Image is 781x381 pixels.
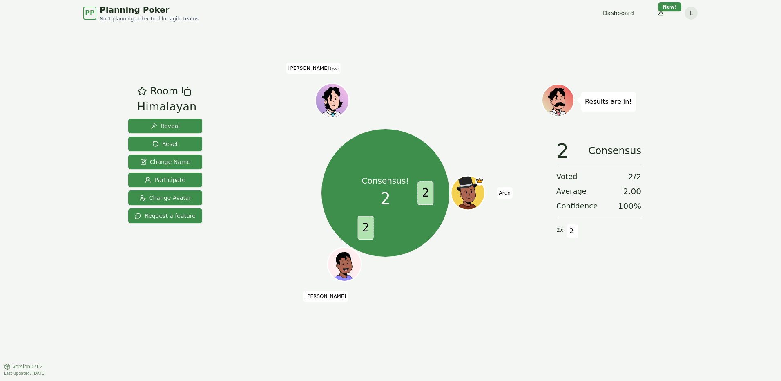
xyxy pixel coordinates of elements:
[128,137,202,151] button: Reset
[357,216,373,240] span: 2
[128,155,202,169] button: Change Name
[128,190,202,205] button: Change Avatar
[145,176,185,184] span: Participate
[135,212,196,220] span: Request a feature
[380,186,390,211] span: 2
[85,8,94,18] span: PP
[139,194,192,202] span: Change Avatar
[4,371,46,376] span: Last updated: [DATE]
[556,226,564,235] span: 2 x
[128,208,202,223] button: Request a feature
[128,119,202,133] button: Reveal
[603,9,634,17] a: Dashboard
[303,291,348,302] span: Click to change your name
[137,99,196,115] div: Himalayan
[100,4,199,16] span: Planning Poker
[152,140,178,148] span: Reset
[128,173,202,187] button: Participate
[589,141,641,161] span: Consensus
[658,2,681,11] div: New!
[100,16,199,22] span: No.1 planning poker tool for agile teams
[475,177,484,186] span: Arun is the host
[567,224,576,238] span: 2
[556,186,587,197] span: Average
[685,7,698,20] button: L
[12,363,43,370] span: Version 0.9.2
[654,6,668,20] button: New!
[361,175,409,186] p: Consensus!
[585,96,632,108] p: Results are in!
[286,63,341,74] span: Click to change your name
[151,122,180,130] span: Reveal
[556,141,569,161] span: 2
[618,200,641,212] span: 100 %
[4,363,43,370] button: Version0.9.2
[137,84,147,99] button: Add as favourite
[556,171,578,182] span: Voted
[83,4,199,22] a: PPPlanning PokerNo.1 planning poker tool for agile teams
[316,85,348,117] button: Click to change your avatar
[417,181,433,205] span: 2
[556,200,598,212] span: Confidence
[497,187,513,199] span: Click to change your name
[329,67,339,71] span: (you)
[623,186,641,197] span: 2.00
[628,171,641,182] span: 2 / 2
[150,84,178,99] span: Room
[140,158,190,166] span: Change Name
